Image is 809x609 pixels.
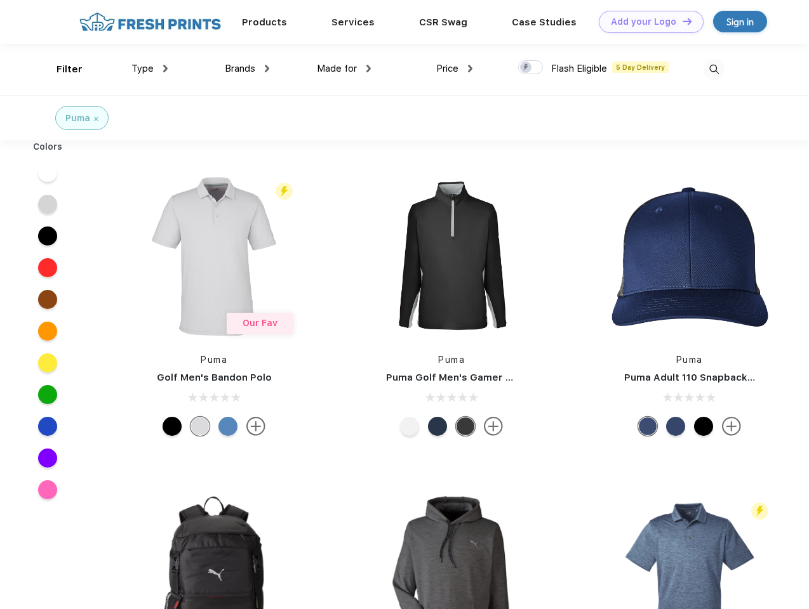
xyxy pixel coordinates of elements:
[246,417,265,436] img: more.svg
[317,63,357,74] span: Made for
[157,372,272,383] a: Golf Men's Bandon Polo
[683,18,692,25] img: DT
[243,318,277,328] span: Our Fav
[23,140,72,154] div: Colors
[484,417,503,436] img: more.svg
[218,417,237,436] div: Lake Blue
[419,16,467,28] a: CSR Swag
[57,62,83,77] div: Filter
[726,15,754,29] div: Sign in
[605,172,774,341] img: func=resize&h=266
[367,172,536,341] img: func=resize&h=266
[191,417,210,436] div: High Rise
[722,417,741,436] img: more.svg
[468,65,472,72] img: dropdown.png
[131,63,154,74] span: Type
[704,59,725,80] img: desktop_search.svg
[366,65,371,72] img: dropdown.png
[130,172,298,341] img: func=resize&h=266
[276,183,293,200] img: flash_active_toggle.svg
[456,417,475,436] div: Puma Black
[713,11,767,32] a: Sign in
[163,417,182,436] div: Puma Black
[436,63,458,74] span: Price
[551,63,607,74] span: Flash Eligible
[676,355,703,365] a: Puma
[666,417,685,436] div: Peacoat with Qut Shd
[65,112,90,125] div: Puma
[94,117,98,121] img: filter_cancel.svg
[331,16,375,28] a: Services
[611,16,676,27] div: Add your Logo
[428,417,447,436] div: Navy Blazer
[265,65,269,72] img: dropdown.png
[438,355,465,365] a: Puma
[638,417,657,436] div: Peacoat Qut Shd
[76,11,225,33] img: fo%20logo%202.webp
[400,417,419,436] div: Bright White
[612,62,669,73] span: 5 Day Delivery
[225,63,255,74] span: Brands
[163,65,168,72] img: dropdown.png
[242,16,287,28] a: Products
[694,417,713,436] div: Pma Blk Pma Blk
[201,355,227,365] a: Puma
[386,372,587,383] a: Puma Golf Men's Gamer Golf Quarter-Zip
[751,502,768,520] img: flash_active_toggle.svg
